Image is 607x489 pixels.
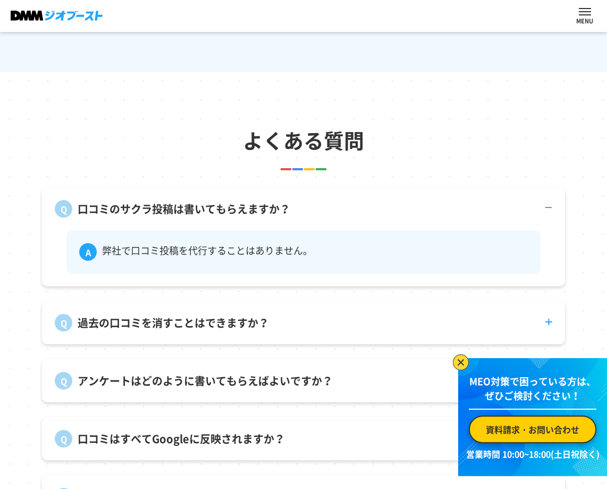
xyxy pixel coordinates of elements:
p: 口コミのサクラ投稿は書いてもらえますか？ [78,201,290,217]
span: 資料請求・お問い合わせ [486,423,579,436]
p: 弊社で口コミ投稿を代行することはありません。 [102,243,313,261]
p: 営業時間 10:00~18:00(土日祝除く) [465,447,601,460]
button: ナビを開閉する [579,8,591,15]
img: DMMジオブースト [11,11,103,21]
p: 過去の口コミを消すことはできますか？ [78,315,269,331]
p: アンケートはどのように書いてもらえばよいですか？ [78,373,333,389]
img: バナーを閉じる [453,354,469,370]
p: MEO対策で困っている方は、 ぜひご検討ください！ [469,374,596,410]
p: 口コミはすべてGoogleに反映されますか？ [78,431,285,447]
a: 資料請求・お問い合わせ [469,416,596,443]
